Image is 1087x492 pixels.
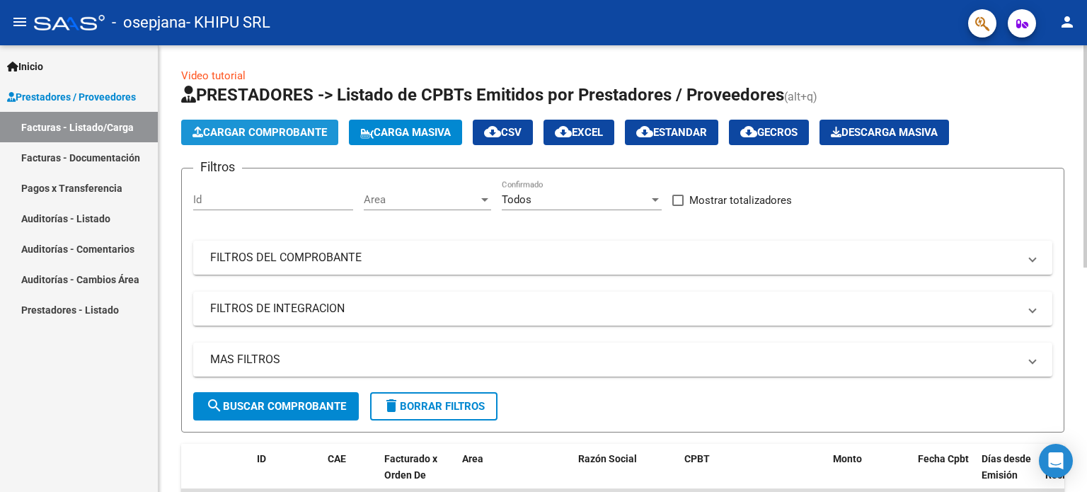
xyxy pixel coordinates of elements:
span: (alt+q) [784,90,817,103]
span: EXCEL [555,126,603,139]
h3: Filtros [193,157,242,177]
mat-panel-title: FILTROS DEL COMPROBANTE [210,250,1018,265]
mat-expansion-panel-header: FILTROS DE INTEGRACION [193,292,1052,326]
button: Cargar Comprobante [181,120,338,145]
span: Monto [833,453,862,464]
mat-icon: menu [11,13,28,30]
mat-icon: cloud_download [484,123,501,140]
span: Estandar [636,126,707,139]
mat-expansion-panel-header: FILTROS DEL COMPROBANTE [193,241,1052,275]
span: Prestadores / Proveedores [7,89,136,105]
span: Mostrar totalizadores [689,192,792,209]
span: CSV [484,126,522,139]
button: Carga Masiva [349,120,462,145]
button: EXCEL [543,120,614,145]
a: Video tutorial [181,69,246,82]
mat-panel-title: MAS FILTROS [210,352,1018,367]
mat-icon: search [206,397,223,414]
span: PRESTADORES -> Listado de CPBTs Emitidos por Prestadores / Proveedores [181,85,784,105]
button: Gecros [729,120,809,145]
div: Open Intercom Messenger [1039,444,1073,478]
mat-icon: cloud_download [555,123,572,140]
span: Días desde Emisión [982,453,1031,481]
mat-icon: cloud_download [636,123,653,140]
span: Razón Social [578,453,637,464]
span: - osepjana [112,7,186,38]
span: Fecha Cpbt [918,453,969,464]
span: Carga Masiva [360,126,451,139]
mat-icon: cloud_download [740,123,757,140]
span: Gecros [740,126,798,139]
span: Fecha Recibido [1045,453,1085,481]
span: Buscar Comprobante [206,400,346,413]
span: Area [364,193,478,206]
span: Cargar Comprobante [192,126,327,139]
span: CPBT [684,453,710,464]
app-download-masive: Descarga masiva de comprobantes (adjuntos) [819,120,949,145]
button: Borrar Filtros [370,392,498,421]
button: CSV [473,120,533,145]
mat-expansion-panel-header: MAS FILTROS [193,343,1052,377]
span: Area [462,453,483,464]
mat-icon: delete [383,397,400,414]
button: Descarga Masiva [819,120,949,145]
button: Estandar [625,120,718,145]
span: Inicio [7,59,43,74]
span: - KHIPU SRL [186,7,270,38]
span: Facturado x Orden De [384,453,437,481]
span: Borrar Filtros [383,400,485,413]
mat-icon: person [1059,13,1076,30]
span: Descarga Masiva [831,126,938,139]
button: Buscar Comprobante [193,392,359,421]
span: ID [257,453,266,464]
span: CAE [328,453,346,464]
mat-panel-title: FILTROS DE INTEGRACION [210,301,1018,316]
span: Todos [502,193,531,206]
